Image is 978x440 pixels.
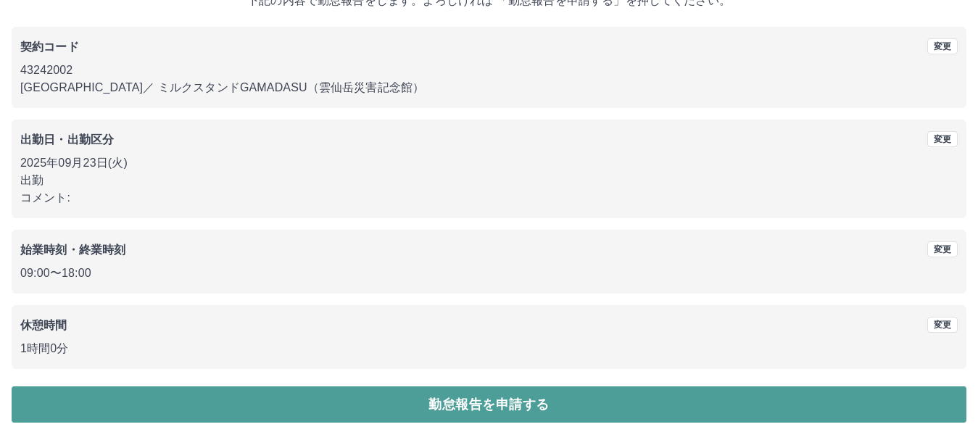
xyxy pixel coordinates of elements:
p: 43242002 [20,62,958,79]
p: 出勤 [20,172,958,189]
b: 出勤日・出勤区分 [20,133,114,146]
b: 契約コード [20,41,79,53]
p: 1時間0分 [20,340,958,357]
b: 休憩時間 [20,319,67,331]
p: 09:00 〜 18:00 [20,265,958,282]
p: コメント: [20,189,958,207]
button: 変更 [927,38,958,54]
button: 変更 [927,317,958,333]
p: [GEOGRAPHIC_DATA] ／ ミルクスタンドGAMADASU（雲仙岳災害記念館） [20,79,958,96]
b: 始業時刻・終業時刻 [20,244,125,256]
button: 変更 [927,241,958,257]
button: 変更 [927,131,958,147]
p: 2025年09月23日(火) [20,154,958,172]
button: 勤怠報告を申請する [12,386,966,423]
